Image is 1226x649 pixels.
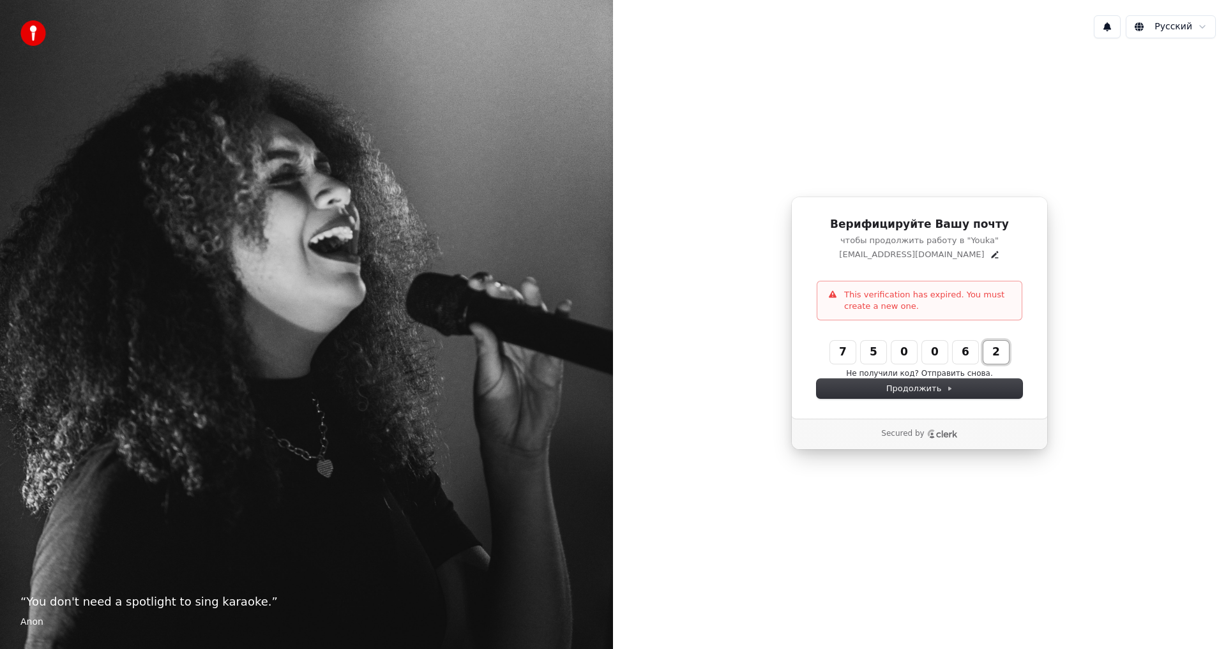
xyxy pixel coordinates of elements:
[927,429,958,438] a: Clerk logo
[886,383,953,394] span: Продолжить
[20,20,46,46] img: youka
[881,429,924,439] p: Secured by
[817,217,1022,232] h1: Верифицируйте Вашу почту
[817,235,1022,246] p: чтобы продолжить работу в "Youka"
[839,249,984,260] p: [EMAIL_ADDRESS][DOMAIN_NAME]
[846,369,992,379] button: Не получили код? Отправить снова.
[20,593,593,611] p: “ You don't need a spotlight to sing karaoke. ”
[990,250,1000,260] button: Edit
[817,379,1022,398] button: Продолжить
[830,341,1034,364] input: Enter verification code
[844,289,1011,312] p: This verification has expired. You must create a new one.
[20,616,593,629] footer: Anon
